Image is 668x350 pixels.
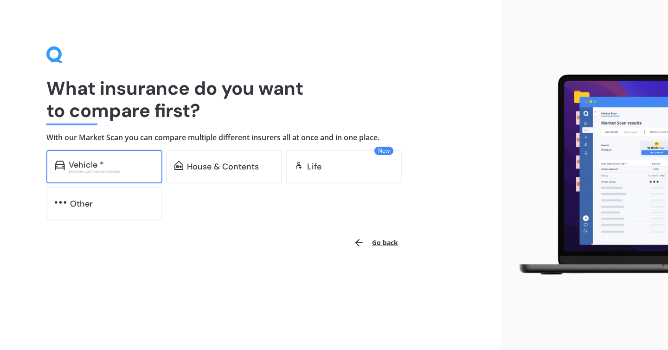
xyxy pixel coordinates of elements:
[55,198,66,207] img: other.81dba5aafe580aa69f38.svg
[46,133,455,143] h4: With our Market Scan you can compare multiple different insurers all at once and in one place.
[70,199,93,208] div: Other
[69,169,154,173] div: Excludes commercial vehicles
[55,161,65,170] img: car.f15378c7a67c060ca3f3.svg
[348,232,404,254] button: Go back
[294,161,303,170] img: life.f720d6a2d7cdcd3ad642.svg
[307,162,321,171] div: Life
[174,161,183,170] img: home-and-contents.b802091223b8502ef2dd.svg
[508,70,668,280] img: laptop.webp
[46,77,455,122] h1: What insurance do you want to compare first?
[374,147,393,155] span: New
[187,162,259,171] div: House & Contents
[69,160,104,169] div: Vehicle *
